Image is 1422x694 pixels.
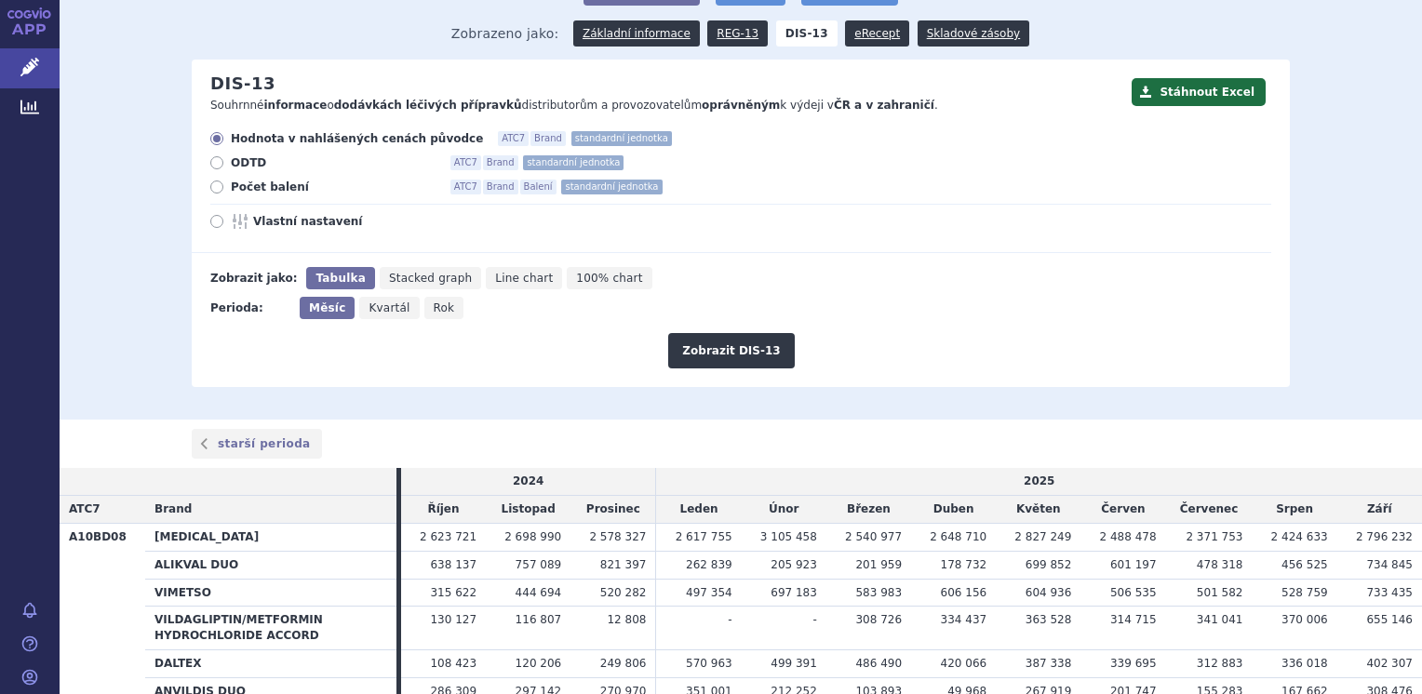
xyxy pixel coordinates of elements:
span: 363 528 [1026,613,1072,626]
span: 2 540 977 [845,530,902,543]
span: ATC7 [498,131,529,146]
th: [MEDICAL_DATA] [145,523,396,551]
span: standardní jednotka [523,155,624,170]
span: 699 852 [1026,558,1072,571]
span: ATC7 [69,502,101,515]
span: ATC7 [450,180,481,194]
span: 2 617 755 [676,530,732,543]
td: Duben [911,496,996,524]
span: 2 648 710 [930,530,986,543]
span: 2 623 721 [420,530,476,543]
span: 497 354 [686,586,732,599]
span: Brand [530,131,566,146]
span: 2 827 249 [1014,530,1071,543]
a: REG-13 [707,20,768,47]
span: - [728,613,731,626]
span: Tabulka [315,272,365,285]
span: 308 726 [855,613,902,626]
p: Souhrnné o distributorům a provozovatelům k výdeji v . [210,98,1122,113]
span: 108 423 [430,657,476,670]
span: 697 183 [771,586,817,599]
span: 205 923 [771,558,817,571]
h2: DIS-13 [210,73,275,94]
span: 583 983 [855,586,902,599]
span: 757 089 [516,558,562,571]
span: Balení [520,180,557,194]
span: 638 137 [430,558,476,571]
span: 456 525 [1281,558,1328,571]
div: Perioda: [210,297,290,319]
span: ATC7 [450,155,481,170]
span: Vlastní nastavení [253,214,458,229]
span: Kvartál [369,301,409,314]
span: Brand [154,502,192,515]
span: Rok [434,301,455,314]
span: 733 435 [1366,586,1413,599]
span: 312 883 [1197,657,1243,670]
span: 734 845 [1366,558,1413,571]
div: Zobrazit jako: [210,267,297,289]
td: Prosinec [570,496,656,524]
span: 370 006 [1281,613,1328,626]
span: 334 437 [941,613,987,626]
td: Říjen [401,496,486,524]
td: Březen [826,496,911,524]
span: 341 041 [1197,613,1243,626]
th: DALTEX [145,649,396,677]
span: 339 695 [1110,657,1157,670]
td: Září [1337,496,1422,524]
span: Stacked graph [389,272,472,285]
span: 520 282 [600,586,647,599]
button: Zobrazit DIS-13 [668,333,794,368]
td: Listopad [486,496,570,524]
span: 478 318 [1197,558,1243,571]
span: Line chart [495,272,553,285]
span: 528 759 [1281,586,1328,599]
span: Počet balení [231,180,436,194]
span: 506 535 [1110,586,1157,599]
span: 12 808 [607,613,646,626]
span: 120 206 [516,657,562,670]
span: 336 018 [1281,657,1328,670]
span: 2 424 633 [1271,530,1328,543]
td: Leden [656,496,742,524]
th: VIMETSO [145,579,396,607]
span: Brand [483,155,518,170]
a: eRecept [845,20,909,47]
span: 604 936 [1026,586,1072,599]
span: 387 338 [1026,657,1072,670]
a: Základní informace [573,20,700,47]
span: 420 066 [941,657,987,670]
span: 178 732 [941,558,987,571]
span: 444 694 [516,586,562,599]
button: Stáhnout Excel [1132,78,1266,106]
span: ODTD [231,155,436,170]
span: 655 146 [1366,613,1413,626]
td: Červen [1080,496,1165,524]
span: 601 197 [1110,558,1157,571]
span: 130 127 [430,613,476,626]
strong: informace [264,99,328,112]
span: 3 105 458 [760,530,817,543]
span: 499 391 [771,657,817,670]
span: 821 397 [600,558,647,571]
th: VILDAGLIPTIN/METFORMIN HYDROCHLORIDE ACCORD [145,607,396,650]
span: 100% chart [576,272,642,285]
td: 2025 [656,468,1422,495]
span: 315 622 [430,586,476,599]
strong: ČR a v zahraničí [834,99,934,112]
span: 262 839 [686,558,732,571]
td: 2024 [401,468,656,495]
span: standardní jednotka [571,131,672,146]
th: ALIKVAL DUO [145,551,396,579]
span: 2 578 327 [589,530,646,543]
strong: DIS-13 [776,20,838,47]
span: 249 806 [600,657,647,670]
span: Hodnota v nahlášených cenách původce [231,131,483,146]
span: 2 698 990 [504,530,561,543]
a: Skladové zásoby [918,20,1029,47]
span: 2 371 753 [1186,530,1242,543]
td: Únor [742,496,826,524]
span: 2 488 478 [1099,530,1156,543]
strong: dodávkách léčivých přípravků [334,99,522,112]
